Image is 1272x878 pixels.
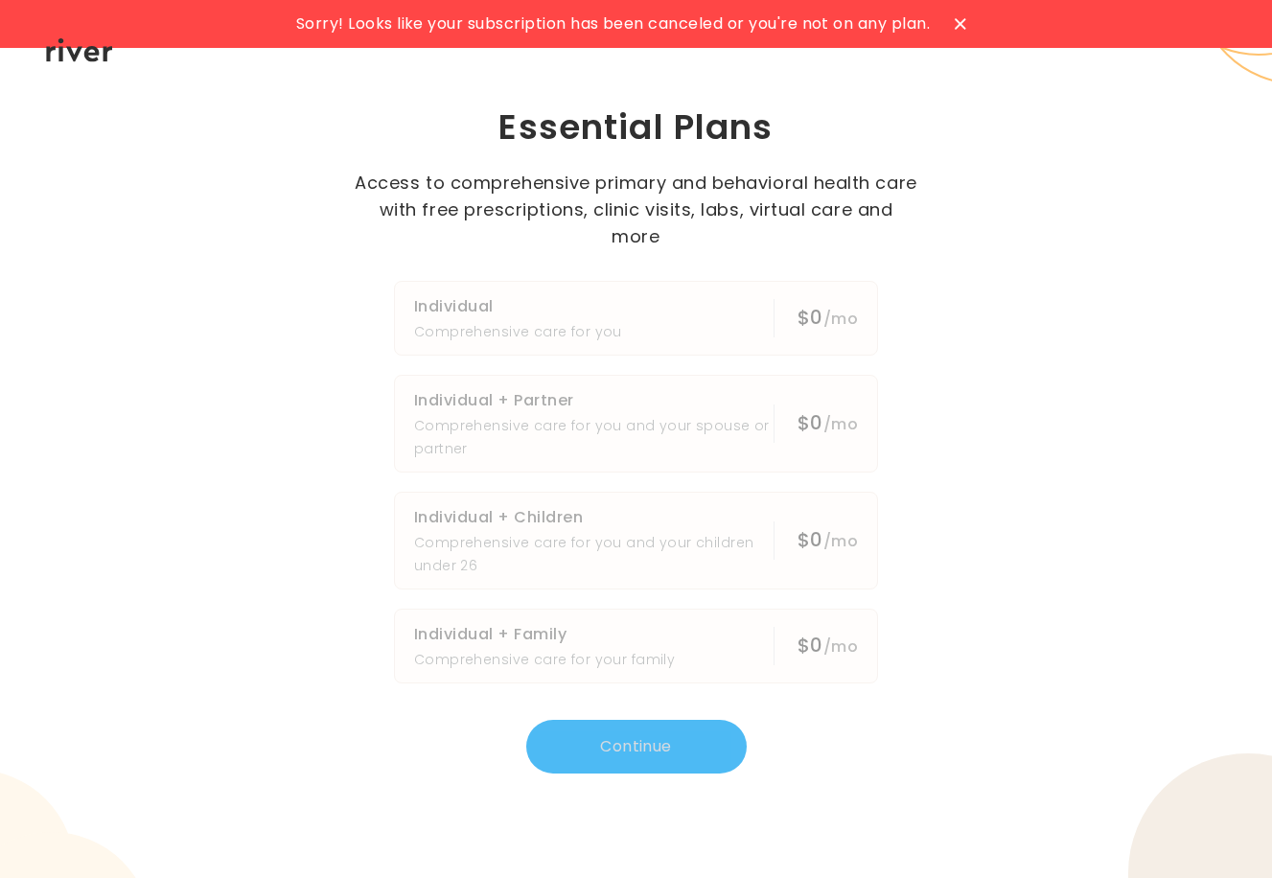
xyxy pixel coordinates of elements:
[798,526,858,555] div: $0
[394,375,878,473] button: Individual + PartnerComprehensive care for you and your spouse or partner$0/mo
[296,11,930,37] span: Sorry! Looks like your subscription has been canceled or you're not on any plan.
[354,170,919,250] p: Access to comprehensive primary and behavioral health care with free prescriptions, clinic visits...
[394,492,878,589] button: Individual + ChildrenComprehensive care for you and your children under 26$0/mo
[823,413,858,435] span: /mo
[414,414,774,460] p: Comprehensive care for you and your spouse or partner
[414,504,774,531] h3: Individual + Children
[526,720,747,774] button: Continue
[414,648,675,671] p: Comprehensive care for your family
[394,609,878,683] button: Individual + FamilyComprehensive care for your family$0/mo
[394,281,878,356] button: IndividualComprehensive care for you$0/mo
[334,104,939,150] h1: Essential Plans
[798,409,858,438] div: $0
[798,304,858,333] div: $0
[823,530,858,552] span: /mo
[414,531,774,577] p: Comprehensive care for you and your children under 26
[414,621,675,648] h3: Individual + Family
[798,632,858,660] div: $0
[823,635,858,658] span: /mo
[414,293,622,320] h3: Individual
[414,387,774,414] h3: Individual + Partner
[823,308,858,330] span: /mo
[414,320,622,343] p: Comprehensive care for you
